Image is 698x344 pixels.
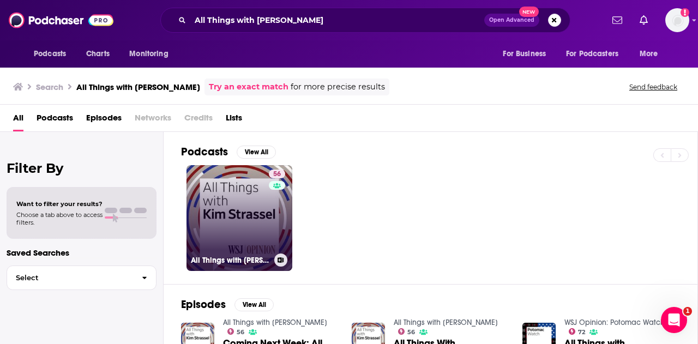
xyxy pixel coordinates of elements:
svg: Add a profile image [681,8,689,17]
a: Episodes [86,109,122,131]
button: open menu [26,44,80,64]
span: Logged in as gabrielle.gantz [665,8,689,32]
img: User Profile [665,8,689,32]
a: All Things with Kim Strassel [223,318,327,327]
img: Podchaser - Follow, Share and Rate Podcasts [9,10,113,31]
button: open menu [122,44,182,64]
a: Podcasts [37,109,73,131]
span: Charts [86,46,110,62]
button: open menu [632,44,672,64]
span: 1 [683,307,692,316]
a: 56All Things with [PERSON_NAME] [186,165,292,271]
a: All [13,109,23,131]
a: Lists [226,109,242,131]
button: View All [237,146,276,159]
a: 56 [227,328,245,335]
span: Credits [184,109,213,131]
span: Podcasts [34,46,66,62]
span: For Podcasters [566,46,618,62]
h3: All Things with [PERSON_NAME] [76,82,200,92]
h2: Podcasts [181,145,228,159]
a: 56 [269,170,285,178]
button: Select [7,265,157,290]
p: Saved Searches [7,248,157,258]
span: Networks [135,109,171,131]
span: 72 [578,330,585,335]
iframe: Intercom live chat [661,307,687,333]
a: WSJ Opinion: Potomac Watch [564,318,665,327]
input: Search podcasts, credits, & more... [190,11,484,29]
button: View All [234,298,274,311]
span: 56 [407,330,415,335]
h2: Filter By [7,160,157,176]
span: for more precise results [291,81,385,93]
button: open menu [559,44,634,64]
span: 56 [237,330,244,335]
span: Select [7,274,133,281]
h3: All Things with [PERSON_NAME] [191,256,270,265]
a: Charts [79,44,116,64]
div: Search podcasts, credits, & more... [160,8,570,33]
a: 72 [569,328,586,335]
a: Show notifications dropdown [635,11,652,29]
span: For Business [503,46,546,62]
span: Want to filter your results? [16,200,103,208]
h3: Search [36,82,63,92]
button: Send feedback [626,82,681,92]
span: Choose a tab above to access filters. [16,211,103,226]
a: All Things with Kim Strassel [394,318,498,327]
span: Open Advanced [489,17,534,23]
span: New [519,7,539,17]
a: EpisodesView All [181,298,274,311]
span: 56 [273,169,281,180]
span: Monitoring [129,46,168,62]
a: PodcastsView All [181,145,276,159]
a: Try an exact match [209,81,288,93]
button: open menu [495,44,559,64]
button: Show profile menu [665,8,689,32]
a: 56 [398,328,416,335]
button: Open AdvancedNew [484,14,539,27]
h2: Episodes [181,298,226,311]
a: Show notifications dropdown [608,11,627,29]
span: More [640,46,658,62]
